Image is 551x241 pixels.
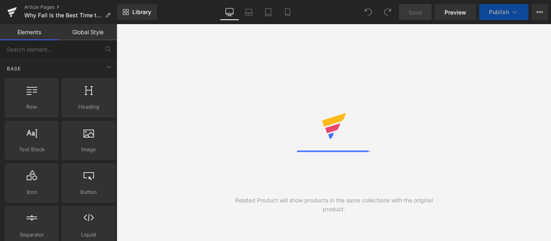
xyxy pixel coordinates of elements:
[7,145,56,154] span: Text Block
[360,4,376,20] button: Undo
[64,103,113,111] span: Heading
[7,103,56,111] span: Row
[445,8,466,16] span: Preview
[435,4,476,20] a: Preview
[132,8,151,16] span: Library
[380,4,396,20] button: Redo
[64,188,113,196] span: Button
[7,188,56,196] span: Icon
[64,231,113,239] span: Liquid
[532,4,548,20] button: More
[489,9,509,15] span: Publish
[259,4,278,20] a: Tablet
[24,12,102,19] span: Why Fall Is the Best Time to Reset Your Skin (And How)
[24,4,117,10] a: Article Pages
[6,65,22,72] span: Base
[409,8,422,16] span: Save
[220,4,239,20] a: Desktop
[64,145,113,154] span: Image
[278,4,297,20] a: Mobile
[7,231,56,239] span: Separator
[225,196,442,214] div: Related Product will show products in the same collections with the original product.
[239,4,259,20] a: Laptop
[479,4,528,20] button: Publish
[117,4,157,20] a: New Library
[58,24,117,40] a: Global Style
